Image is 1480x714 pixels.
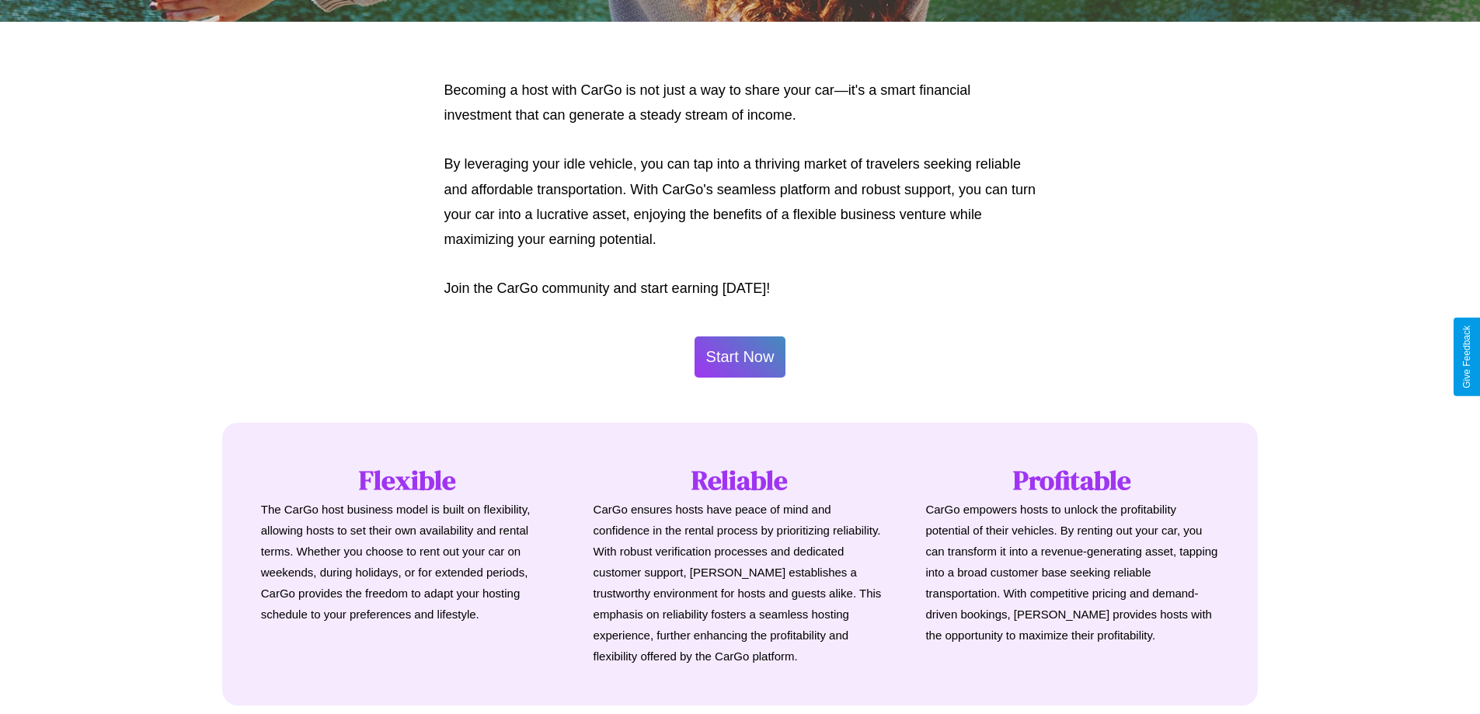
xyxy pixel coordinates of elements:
p: Becoming a host with CarGo is not just a way to share your car—it's a smart financial investment ... [444,78,1036,128]
p: Join the CarGo community and start earning [DATE]! [444,276,1036,301]
div: Give Feedback [1461,326,1472,388]
p: CarGo ensures hosts have peace of mind and confidence in the rental process by prioritizing relia... [594,499,887,667]
p: The CarGo host business model is built on flexibility, allowing hosts to set their own availabili... [261,499,555,625]
h1: Profitable [925,461,1219,499]
h1: Reliable [594,461,887,499]
p: By leveraging your idle vehicle, you can tap into a thriving market of travelers seeking reliable... [444,152,1036,253]
p: CarGo empowers hosts to unlock the profitability potential of their vehicles. By renting out your... [925,499,1219,646]
button: Start Now [695,336,786,378]
h1: Flexible [261,461,555,499]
